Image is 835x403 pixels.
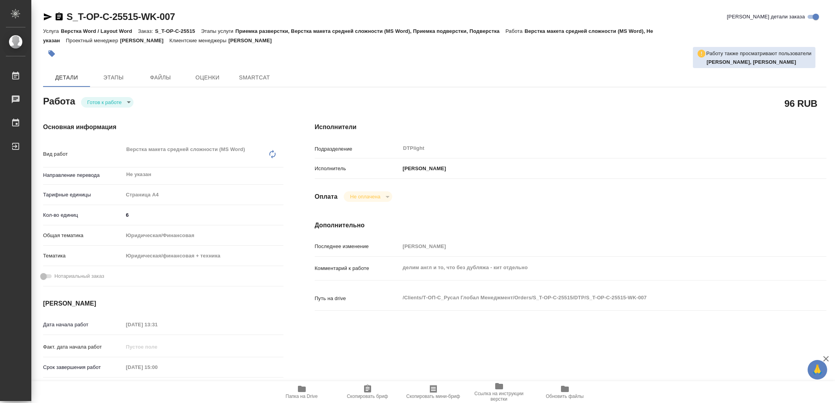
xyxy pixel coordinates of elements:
[707,59,796,65] b: [PERSON_NAME], [PERSON_NAME]
[43,299,283,308] h4: [PERSON_NAME]
[43,28,61,34] p: Услуга
[123,188,283,201] div: Страница А4
[315,145,400,153] p: Подразделение
[123,319,192,330] input: Пустое поле
[348,193,382,200] button: Не оплачена
[269,381,335,403] button: Папка на Drive
[201,28,235,34] p: Этапы услуги
[66,38,120,43] p: Проектный менеджер
[61,28,138,34] p: Верстка Word / Layout Word
[43,343,123,351] p: Факт. дата начала работ
[43,321,123,329] p: Дата начала работ
[43,171,123,179] p: Направление перевода
[48,73,85,83] span: Детали
[400,381,466,403] button: Скопировать мини-бриф
[315,165,400,173] p: Исполнитель
[532,381,598,403] button: Обновить файлы
[727,13,805,21] span: [PERSON_NAME] детали заказа
[155,28,201,34] p: S_T-OP-C-25515
[43,211,123,219] p: Кол-во единиц
[138,28,155,34] p: Заказ:
[43,363,123,371] p: Срок завершения работ
[123,341,192,353] input: Пустое поле
[344,191,392,202] div: Готов к работе
[189,73,226,83] span: Оценки
[400,241,784,252] input: Пустое поле
[85,99,124,106] button: Готов к работе
[142,73,179,83] span: Файлы
[43,252,123,260] p: Тематика
[43,94,75,108] h2: Работа
[228,38,278,43] p: [PERSON_NAME]
[286,394,318,399] span: Папка на Drive
[236,73,273,83] span: SmartCat
[67,11,175,22] a: S_T-OP-C-25515-WK-007
[43,232,123,239] p: Общая тематика
[706,50,812,58] p: Работу также просматривают пользователи
[546,394,584,399] span: Обновить файлы
[315,264,400,272] p: Комментарий к работе
[123,362,192,373] input: Пустое поле
[466,381,532,403] button: Ссылка на инструкции верстки
[43,45,60,62] button: Добавить тэг
[785,97,817,110] h2: 96 RUB
[471,391,527,402] span: Ссылка на инструкции верстки
[347,394,388,399] span: Скопировать бриф
[123,229,283,242] div: Юридическая/Финансовая
[81,97,133,108] div: Готов к работе
[335,381,400,403] button: Скопировать бриф
[43,191,123,199] p: Тарифные единицы
[707,58,812,66] p: Оксютович Ирина, Васильева Наталья
[315,295,400,302] p: Путь на drive
[315,192,338,201] h4: Оплата
[400,261,784,274] textarea: делим англ и то, что без дубляжа - кит отдельно
[315,122,826,132] h4: Исполнители
[54,12,64,22] button: Скопировать ссылку
[95,73,132,83] span: Этапы
[123,209,283,221] input: ✎ Введи что-нибудь
[43,12,52,22] button: Скопировать ссылку для ЯМессенджера
[315,243,400,250] p: Последнее изменение
[120,38,170,43] p: [PERSON_NAME]
[54,272,104,280] span: Нотариальный заказ
[170,38,229,43] p: Клиентские менеджеры
[811,362,824,378] span: 🙏
[406,394,460,399] span: Скопировать мини-бриф
[123,249,283,263] div: Юридическая/финансовая + техника
[235,28,505,34] p: Приемка разверстки, Верстка макета средней сложности (MS Word), Приемка подверстки, Подверстка
[505,28,525,34] p: Работа
[43,122,283,132] h4: Основная информация
[400,291,784,304] textarea: /Clients/Т-ОП-С_Русал Глобал Менеджмент/Orders/S_T-OP-C-25515/DTP/S_T-OP-C-25515-WK-007
[315,221,826,230] h4: Дополнительно
[43,150,123,158] p: Вид работ
[808,360,827,380] button: 🙏
[400,165,446,173] p: [PERSON_NAME]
